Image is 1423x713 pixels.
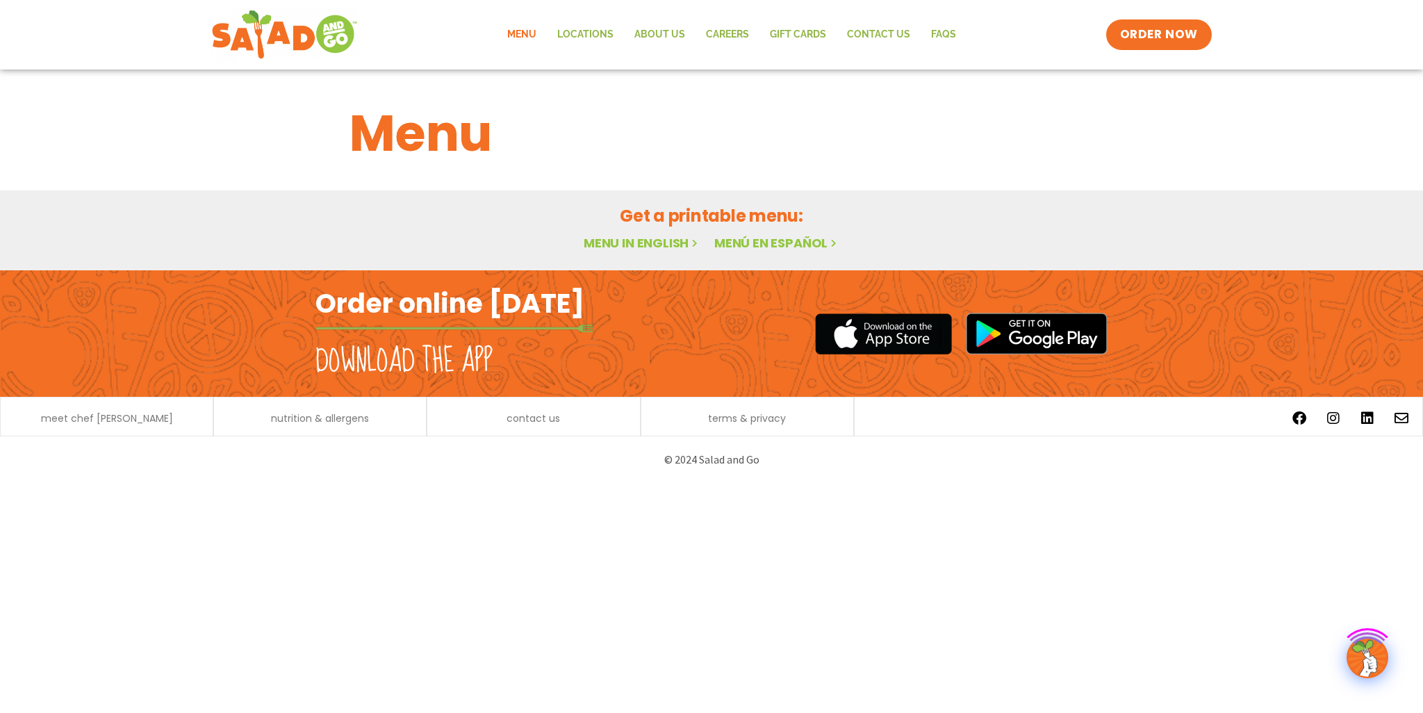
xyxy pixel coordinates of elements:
[966,313,1108,354] img: google_play
[315,342,493,381] h2: Download the app
[624,19,696,51] a: About Us
[271,413,369,423] a: nutrition & allergens
[837,19,921,51] a: Contact Us
[315,286,584,320] h2: Order online [DATE]
[349,204,1074,228] h2: Get a printable menu:
[547,19,624,51] a: Locations
[815,311,952,356] img: appstore
[41,413,173,423] a: meet chef [PERSON_NAME]
[497,19,967,51] nav: Menu
[584,234,700,252] a: Menu in English
[507,413,560,423] a: contact us
[1120,26,1198,43] span: ORDER NOW
[1106,19,1212,50] a: ORDER NOW
[759,19,837,51] a: GIFT CARDS
[349,96,1074,171] h1: Menu
[696,19,759,51] a: Careers
[315,325,593,332] img: fork
[497,19,547,51] a: Menu
[708,413,786,423] a: terms & privacy
[921,19,967,51] a: FAQs
[714,234,839,252] a: Menú en español
[211,7,358,63] img: new-SAG-logo-768×292
[322,450,1101,469] p: © 2024 Salad and Go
